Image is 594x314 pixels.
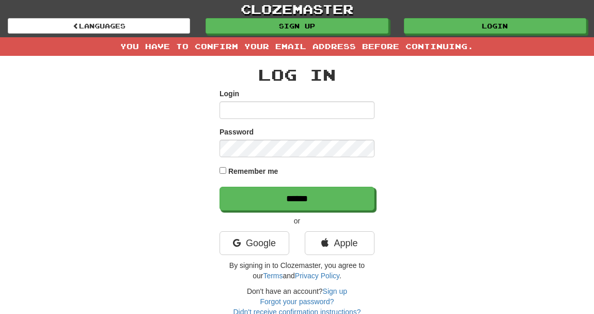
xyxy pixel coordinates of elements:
[220,260,374,281] p: By signing in to Clozemaster, you agree to our and .
[260,297,334,306] a: Forgot your password?
[220,66,374,83] h2: Log In
[220,231,289,255] a: Google
[206,18,388,34] a: Sign up
[263,272,283,280] a: Terms
[228,166,278,176] label: Remember me
[220,216,374,226] p: or
[305,231,374,255] a: Apple
[295,272,339,280] a: Privacy Policy
[220,88,239,99] label: Login
[404,18,586,34] a: Login
[323,287,347,295] a: Sign up
[8,18,190,34] a: Languages
[220,127,254,137] label: Password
